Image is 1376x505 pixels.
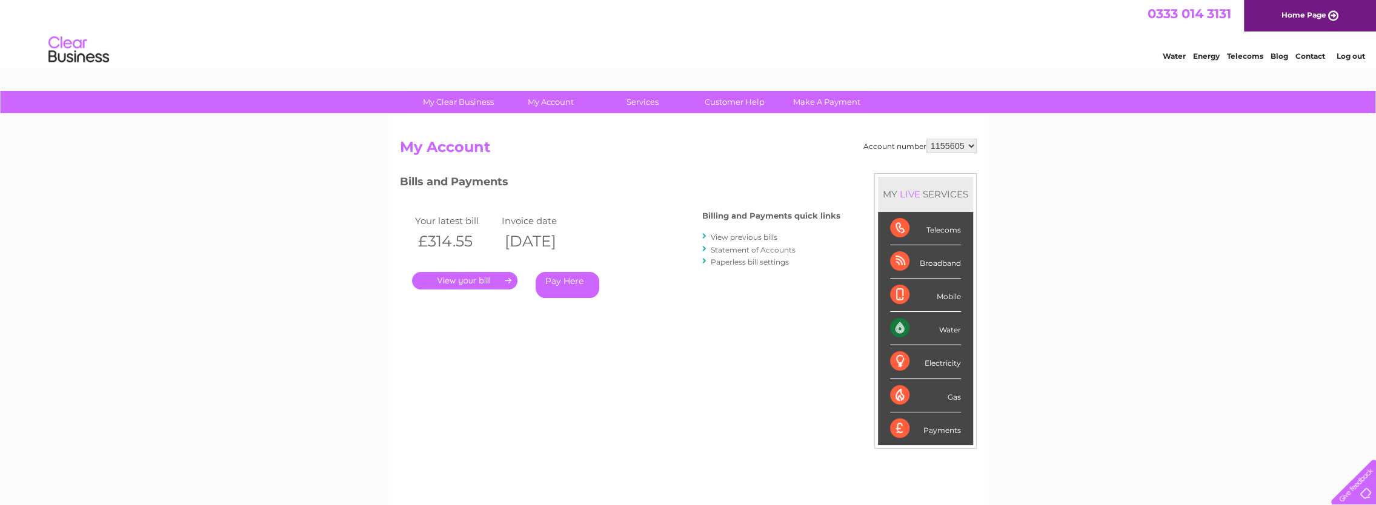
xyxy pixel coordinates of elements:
[400,139,977,162] h2: My Account
[593,91,693,113] a: Services
[890,212,961,245] div: Telecoms
[711,233,777,242] a: View previous bills
[1163,51,1186,61] a: Water
[412,213,499,229] td: Your latest bill
[890,412,961,445] div: Payments
[685,91,785,113] a: Customer Help
[711,245,796,254] a: Statement of Accounts
[777,91,877,113] a: Make A Payment
[711,257,789,266] a: Paperless bill settings
[400,173,840,194] h3: Bills and Payments
[499,213,586,229] td: Invoice date
[536,272,599,298] a: Pay Here
[1193,51,1220,61] a: Energy
[890,345,961,378] div: Electricity
[702,211,840,220] h4: Billing and Payments quick links
[412,229,499,254] th: £314.55
[1148,6,1231,21] a: 0333 014 3131
[878,177,973,211] div: MY SERVICES
[412,272,517,289] a: .
[890,379,961,412] div: Gas
[890,279,961,312] div: Mobile
[408,91,508,113] a: My Clear Business
[1295,51,1325,61] a: Contact
[48,31,110,68] img: logo.png
[897,188,923,200] div: LIVE
[863,139,977,153] div: Account number
[1227,51,1263,61] a: Telecoms
[890,312,961,345] div: Water
[499,229,586,254] th: [DATE]
[1271,51,1288,61] a: Blog
[500,91,600,113] a: My Account
[1336,51,1364,61] a: Log out
[402,7,975,59] div: Clear Business is a trading name of Verastar Limited (registered in [GEOGRAPHIC_DATA] No. 3667643...
[890,245,961,279] div: Broadband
